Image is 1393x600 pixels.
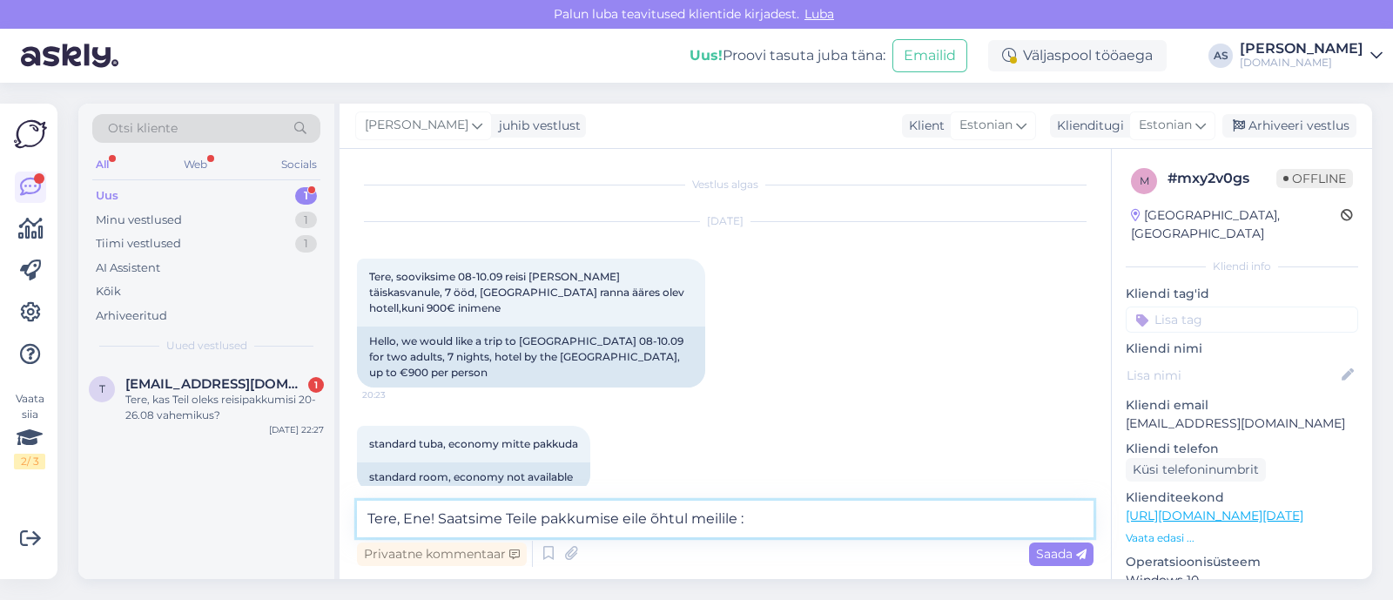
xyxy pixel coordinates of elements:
span: Uued vestlused [166,338,247,354]
input: Lisa tag [1126,307,1358,333]
div: Uus [96,187,118,205]
span: Estonian [959,116,1013,135]
p: Kliendi telefon [1126,440,1358,458]
div: [PERSON_NAME] [1240,42,1363,56]
div: Küsi telefoninumbrit [1126,458,1266,482]
div: 1 [295,212,317,229]
div: Arhiveeri vestlus [1222,114,1356,138]
div: standard room, economy not available [357,462,590,492]
div: # mxy2v0gs [1168,168,1276,189]
p: Kliendi email [1126,396,1358,415]
span: Estonian [1139,116,1192,135]
span: tiinapukman@gmail.com [125,376,306,392]
p: Klienditeekond [1126,489,1358,507]
div: AS [1208,44,1233,68]
div: AI Assistent [96,260,160,277]
p: Vaata edasi ... [1126,530,1358,546]
p: Kliendi tag'id [1126,285,1358,303]
div: Socials [278,153,320,176]
p: Kliendi nimi [1126,340,1358,358]
div: Klienditugi [1050,117,1124,135]
div: Tiimi vestlused [96,235,181,253]
div: Privaatne kommentaar [357,543,527,566]
div: Web [180,153,211,176]
div: Minu vestlused [96,212,182,229]
input: Lisa nimi [1127,366,1338,385]
p: [EMAIL_ADDRESS][DOMAIN_NAME] [1126,415,1358,433]
button: Emailid [892,39,967,72]
span: Saada [1036,546,1087,562]
div: Proovi tasuta juba täna: [690,45,885,66]
div: Vestlus algas [357,177,1094,192]
span: Luba [799,6,839,22]
span: Otsi kliente [108,119,178,138]
div: Väljaspool tööaega [988,40,1167,71]
div: All [92,153,112,176]
div: Arhiveeritud [96,307,167,325]
div: juhib vestlust [492,117,581,135]
img: Askly Logo [14,118,47,151]
span: 20:23 [362,388,427,401]
div: [GEOGRAPHIC_DATA], [GEOGRAPHIC_DATA] [1131,206,1341,243]
span: [PERSON_NAME] [365,116,468,135]
span: m [1140,174,1149,187]
textarea: Tere, Ene! Saatsime Teile pakkumise eile õhtul meilile : [357,501,1094,537]
span: t [99,382,105,395]
span: Offline [1276,169,1353,188]
div: Hello, we would like a trip to [GEOGRAPHIC_DATA] 08-10.09 for two adults, 7 nights, hotel by the ... [357,327,705,388]
div: [DATE] 22:27 [269,423,324,436]
span: standard tuba, economy mitte pakkuda [369,437,578,450]
div: Klient [902,117,945,135]
a: [URL][DOMAIN_NAME][DATE] [1126,508,1303,523]
p: Windows 10 [1126,571,1358,590]
div: 2 / 3 [14,454,45,469]
div: 1 [295,187,317,205]
div: Tere, kas Teil oleks reisipakkumisi 20-26.08 vahemikus? [125,392,324,423]
div: Kliendi info [1126,259,1358,274]
span: Tere, sooviksime 08-10.09 reisi [PERSON_NAME] täiskasvanule, 7 ööd, [GEOGRAPHIC_DATA] ranna ääres... [369,270,687,314]
a: [PERSON_NAME][DOMAIN_NAME] [1240,42,1383,70]
div: 1 [308,377,324,393]
div: 1 [295,235,317,253]
p: Operatsioonisüsteem [1126,553,1358,571]
div: [DATE] [357,213,1094,229]
div: Kõik [96,283,121,300]
div: [DOMAIN_NAME] [1240,56,1363,70]
b: Uus! [690,47,723,64]
div: Vaata siia [14,391,45,469]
